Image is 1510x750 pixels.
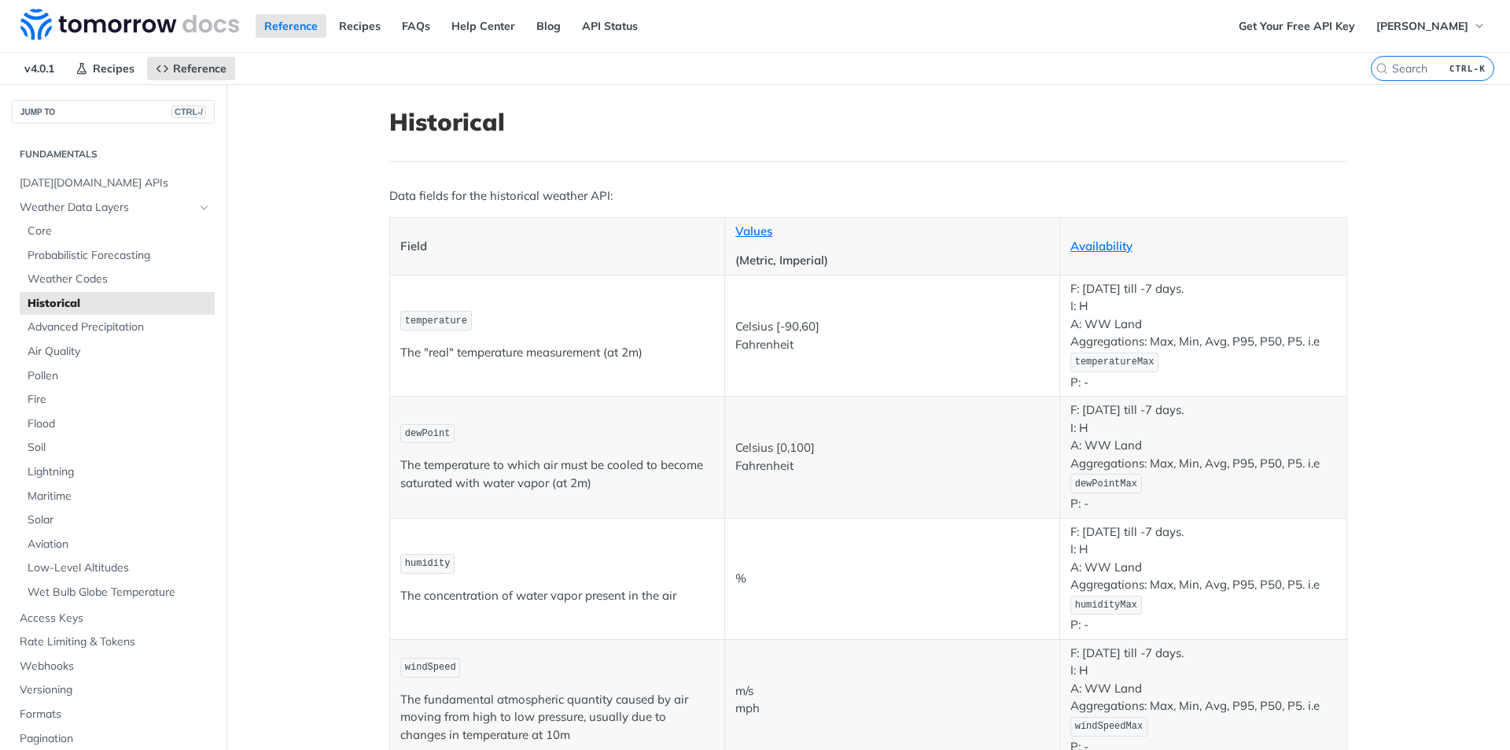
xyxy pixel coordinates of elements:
[28,416,211,432] span: Flood
[20,340,215,364] a: Air Quality
[735,439,1049,475] p: Celsius [0,100] Fahrenheit
[735,252,1049,270] p: (Metric, Imperial)
[28,512,211,528] span: Solar
[1070,280,1336,391] p: F: [DATE] till -7 days. I: H A: WW Land Aggregations: Max, Min, Avg, P95, P50, P5. i.e P: -
[28,248,211,264] span: Probabilistic Forecasting
[400,587,714,605] p: The concentration of water vapor present in the air
[20,292,215,316] a: Historical
[28,560,211,576] span: Low-Level Altitudes
[20,731,211,747] span: Pagination
[405,428,451,439] span: dewPoint
[1075,600,1137,611] span: humidityMax
[12,607,215,630] a: Access Keys
[1070,523,1336,634] p: F: [DATE] till -7 days. I: H A: WW Land Aggregations: Max, Min, Avg, P95, P50, P5. i.e P: -
[405,662,456,673] span: windSpeed
[28,392,211,408] span: Fire
[400,344,714,362] p: The "real" temperature measurement (at 2m)
[28,440,211,456] span: Soil
[389,187,1347,205] p: Data fields for the historical weather API:
[28,296,211,312] span: Historical
[20,268,215,291] a: Weather Codes
[1230,14,1364,38] a: Get Your Free API Key
[1376,62,1388,75] svg: Search
[12,678,215,702] a: Versioning
[28,368,211,384] span: Pollen
[393,14,439,38] a: FAQs
[20,533,215,556] a: Aviation
[12,147,215,161] h2: Fundamentals
[20,9,239,40] img: Tomorrow.io Weather API Docs
[28,272,211,287] span: Weather Codes
[735,682,1049,718] p: m/s mph
[20,364,215,388] a: Pollen
[20,244,215,268] a: Probabilistic Forecasting
[1070,238,1132,253] a: Availability
[1446,61,1490,76] kbd: CTRL-K
[400,456,714,492] p: The temperature to which air must be cooled to become saturated with water vapor (at 2m)
[256,14,326,38] a: Reference
[67,57,143,80] a: Recipes
[20,485,215,508] a: Maritime
[1070,401,1336,512] p: F: [DATE] till -7 days. I: H A: WW Land Aggregations: Max, Min, Avg, P95, P50, P5. i.e P: -
[20,659,211,674] span: Webhooks
[20,460,215,484] a: Lightning
[20,611,211,626] span: Access Keys
[20,388,215,412] a: Fire
[93,61,134,76] span: Recipes
[147,57,235,80] a: Reference
[1075,721,1143,732] span: windSpeedMax
[28,344,211,360] span: Air Quality
[330,14,389,38] a: Recipes
[735,570,1049,588] p: %
[735,224,772,238] a: Values
[20,556,215,580] a: Low-Level Altitudes
[20,220,215,243] a: Core
[28,537,211,552] span: Aviation
[12,196,215,220] a: Weather Data LayersHide subpages for Weather Data Layers
[28,489,211,504] span: Maritime
[173,61,226,76] span: Reference
[20,436,215,460] a: Soil
[198,201,211,214] button: Hide subpages for Weather Data Layers
[1075,478,1137,490] span: dewPointMax
[1368,14,1494,38] button: [PERSON_NAME]
[405,316,467,327] span: temperature
[20,682,211,698] span: Versioning
[12,172,215,195] a: [DATE][DOMAIN_NAME] APIs
[20,707,211,722] span: Formats
[16,57,63,80] span: v4.0.1
[12,100,215,124] button: JUMP TOCTRL-/
[171,105,206,118] span: CTRL-/
[28,464,211,480] span: Lightning
[443,14,524,38] a: Help Center
[528,14,569,38] a: Blog
[1376,19,1468,33] span: [PERSON_NAME]
[28,585,211,600] span: Wet Bulb Globe Temperature
[28,224,211,239] span: Core
[20,175,211,191] span: [DATE][DOMAIN_NAME] APIs
[28,320,211,335] span: Advanced Precipitation
[20,508,215,532] a: Solar
[400,691,714,744] p: The fundamental atmospheric quantity caused by air moving from high to low pressure, usually due ...
[735,318,1049,353] p: Celsius [-90,60] Fahrenheit
[20,412,215,436] a: Flood
[405,558,451,569] span: humidity
[12,655,215,678] a: Webhooks
[20,581,215,604] a: Wet Bulb Globe Temperature
[389,108,1347,136] h1: Historical
[12,630,215,654] a: Rate Limiting & Tokens
[20,200,194,216] span: Weather Data Layers
[1075,357,1155,368] span: temperatureMax
[20,316,215,339] a: Advanced Precipitation
[400,238,714,256] p: Field
[12,703,215,726] a: Formats
[573,14,646,38] a: API Status
[20,634,211,650] span: Rate Limiting & Tokens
